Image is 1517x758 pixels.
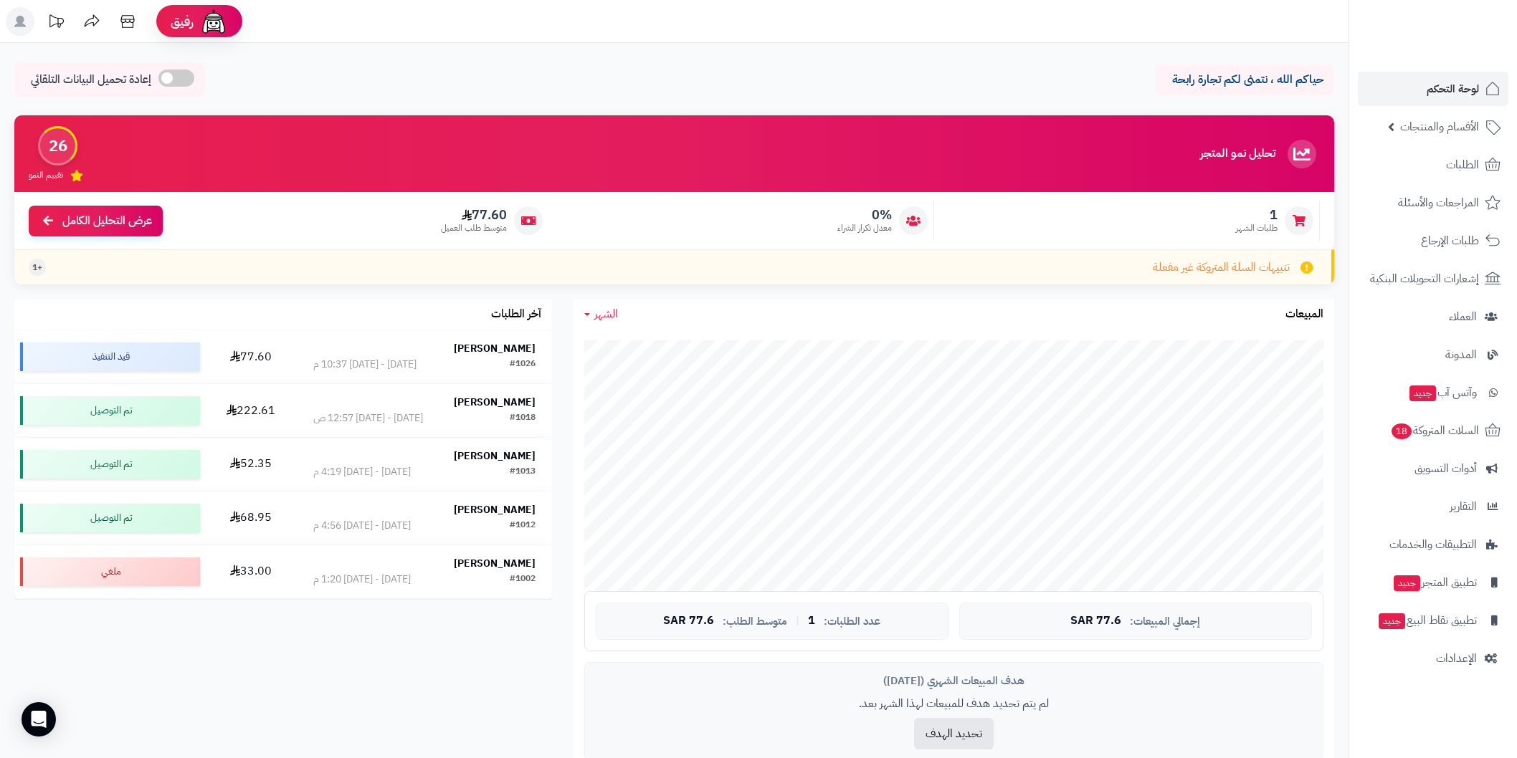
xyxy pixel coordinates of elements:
span: الأقسام والمنتجات [1400,117,1479,137]
span: متوسط طلب العميل [441,222,507,234]
a: الطلبات [1358,148,1508,182]
a: طلبات الإرجاع [1358,224,1508,258]
td: 222.61 [206,384,297,437]
span: لوحة التحكم [1427,79,1479,99]
span: تقييم النمو [29,169,63,181]
span: التقارير [1450,496,1477,517]
div: [DATE] - [DATE] 4:19 م [313,465,411,479]
div: قيد التنفيذ [20,342,200,371]
div: #1026 [510,358,536,372]
a: لوحة التحكم [1358,72,1508,106]
span: تطبيق المتجر [1392,572,1477,593]
a: التقارير [1358,489,1508,524]
span: المدونة [1445,345,1477,365]
span: الشهر [594,305,618,322]
div: #1018 [510,411,536,426]
span: متوسط الطلب: [723,615,787,628]
div: هدف المبيعات الشهري ([DATE]) [596,673,1312,689]
span: جديد [1394,575,1420,591]
td: 77.60 [206,330,297,383]
span: السلات المتروكة [1390,421,1479,441]
div: تم التوصيل [20,504,200,532]
h3: تحليل نمو المتجر [1200,148,1275,160]
div: ملغي [20,557,200,586]
strong: [PERSON_NAME] [454,502,536,517]
span: 0% [837,207,892,223]
div: تم التوصيل [20,450,200,479]
a: تحديثات المنصة [38,7,74,39]
span: إجمالي المبيعات: [1130,615,1200,628]
span: وآتس آب [1408,383,1477,403]
span: 18 [1392,423,1412,439]
a: إشعارات التحويلات البنكية [1358,262,1508,296]
strong: [PERSON_NAME] [454,395,536,410]
td: 68.95 [206,491,297,544]
button: تحديد الهدف [914,718,994,749]
span: طلبات الشهر [1236,222,1278,234]
strong: [PERSON_NAME] [454,448,536,464]
span: العملاء [1449,307,1477,327]
a: التطبيقات والخدمات [1358,527,1508,562]
a: وآتس آبجديد [1358,375,1508,410]
span: +1 [32,262,42,274]
a: العملاء [1358,299,1508,334]
span: عدد الطلبات: [824,615,880,628]
a: السلات المتروكة18 [1358,413,1508,448]
span: إعادة تحميل البيانات التلقائي [31,72,151,88]
h3: آخر الطلبات [491,308,541,321]
a: تطبيق نقاط البيعجديد [1358,603,1508,638]
span: تنبيهات السلة المتروكة غير مفعلة [1153,259,1290,276]
span: التطبيقات والخدمات [1389,534,1477,555]
div: [DATE] - [DATE] 4:56 م [313,519,411,533]
span: الطلبات [1446,155,1479,175]
span: أدوات التسويق [1414,459,1477,479]
div: Open Intercom Messenger [22,702,56,737]
h3: المبيعات [1285,308,1323,321]
span: تطبيق نقاط البيع [1377,610,1477,630]
p: حياكم الله ، نتمنى لكم تجارة رابحة [1166,72,1323,88]
a: المدونة [1358,337,1508,372]
span: رفيق [171,13,194,30]
span: المراجعات والأسئلة [1398,193,1479,213]
a: أدوات التسويق [1358,451,1508,486]
a: عرض التحليل الكامل [29,206,163,236]
img: ai-face.png [199,7,228,36]
span: معدل تكرار الشراء [837,222,892,234]
p: لم يتم تحديد هدف للمبيعات لهذا الشهر بعد. [596,696,1312,712]
span: جديد [1379,613,1405,629]
div: #1012 [510,519,536,533]
span: 77.6 SAR [1070,615,1121,628]
span: عرض التحليل الكامل [62,213,152,229]
span: | [796,615,799,626]
div: [DATE] - [DATE] 1:20 م [313,572,411,587]
span: 1 [1236,207,1278,223]
a: الإعدادات [1358,641,1508,676]
strong: [PERSON_NAME] [454,341,536,356]
span: جديد [1409,385,1436,401]
span: الإعدادات [1436,648,1477,668]
strong: [PERSON_NAME] [454,556,536,571]
td: 52.35 [206,438,297,491]
span: طلبات الإرجاع [1421,231,1479,251]
a: المراجعات والأسئلة [1358,186,1508,220]
a: تطبيق المتجرجديد [1358,565,1508,600]
div: [DATE] - [DATE] 10:37 م [313,358,417,372]
div: [DATE] - [DATE] 12:57 ص [313,411,423,426]
span: 1 [808,615,815,628]
a: الشهر [584,306,618,322]
span: إشعارات التحويلات البنكية [1370,269,1479,289]
span: 77.6 SAR [663,615,714,628]
div: تم التوصيل [20,396,200,425]
div: #1013 [510,465,536,479]
div: #1002 [510,572,536,587]
span: 77.60 [441,207,507,223]
td: 33.00 [206,545,297,598]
